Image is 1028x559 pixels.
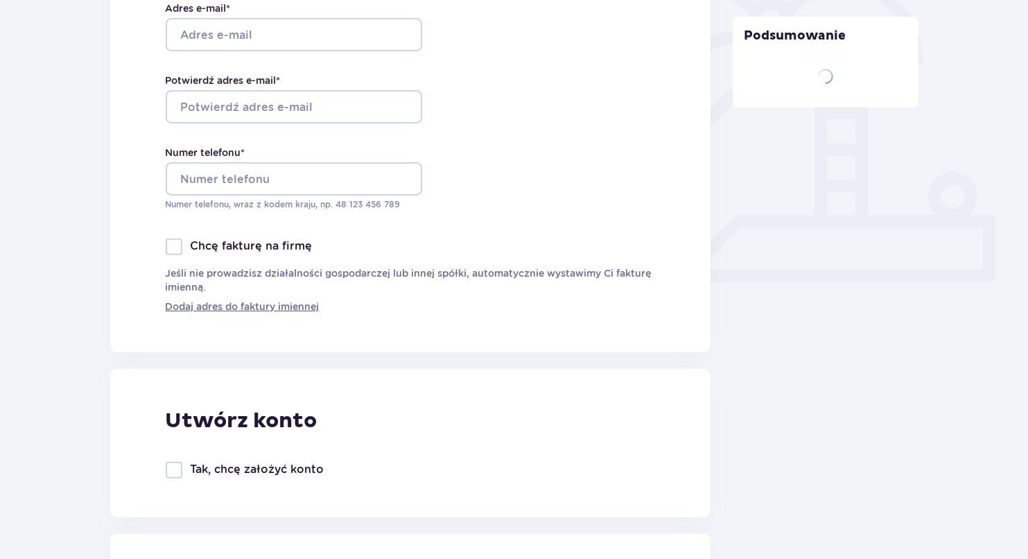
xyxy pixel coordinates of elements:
label: Adres e-mail * [166,1,231,15]
label: Potwierdź adres e-mail * [166,74,281,87]
label: Numer telefonu * [166,146,245,160]
p: Tak, chcę założyć konto [191,462,324,477]
p: Utwórz konto [166,408,317,434]
p: Podsumowanie [733,28,918,55]
input: Adres e-mail [166,18,422,51]
input: Numer telefonu [166,162,422,196]
p: Numer telefonu, wraz z kodem kraju, np. 48 ​123 ​456 ​789 [166,198,422,211]
p: Chcę fakturę na firmę [191,239,313,254]
a: Dodaj adres do faktury imiennej [166,300,320,313]
input: Potwierdź adres e-mail [166,90,422,123]
p: Jeśli nie prowadzisz działalności gospodarczej lub innej spółki, automatycznie wystawimy Ci faktu... [166,266,656,294]
img: loader [815,67,835,87]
